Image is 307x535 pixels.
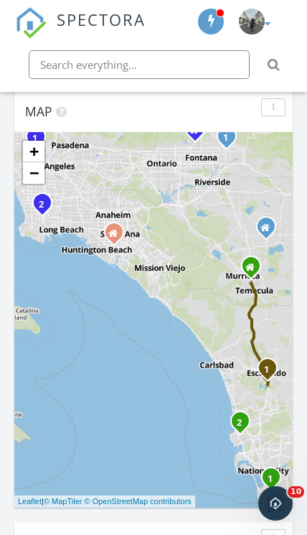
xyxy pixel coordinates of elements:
a: SPECTORA [15,21,146,49]
div: 3408 Lomas Serenas Dr, Escondido, CA 92029 [268,368,276,376]
div: 3759 Arruza St, San Diego, CA 92154 [271,477,280,485]
a: Leaflet [18,497,42,506]
i: 2 [39,200,44,210]
i: 1 [223,134,228,143]
div: winchester California 92596 [266,226,275,235]
span: SPECTORA [57,7,146,30]
div: 6403 Primrose Ave, Hollywood Hills, CA 90068 [36,136,44,145]
div: | [14,496,195,508]
img: The Best Home Inspection Software - Spectora [15,7,47,39]
span: Map [25,103,52,120]
i: 1 [268,475,273,484]
div: Costa Mesa CA 92626 [114,232,123,241]
i: 1 [32,134,37,144]
iframe: Intercom live chat [258,486,293,521]
i: 2 [237,419,242,428]
input: Search everything... [29,50,250,79]
img: img_2993.jpg [239,9,265,34]
a: Zoom in [23,141,44,162]
div: 869 N F St, San Bernardino, CA 92410 [227,136,235,144]
a: Zoom out [23,162,44,184]
div: Corona CA [251,266,260,274]
div: 23108 Meyler Ave, Torrance, CA 90502 [42,203,51,211]
span: 10 [288,486,304,498]
a: © OpenStreetMap contributors [85,497,192,506]
div: 7411 longstreet, Fontana CA 92336 [195,129,204,137]
a: © MapTiler [44,497,82,506]
div: 2941 Ariane Dr, San Diego, CA 92117 [240,421,249,429]
i: 1 [264,366,269,375]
